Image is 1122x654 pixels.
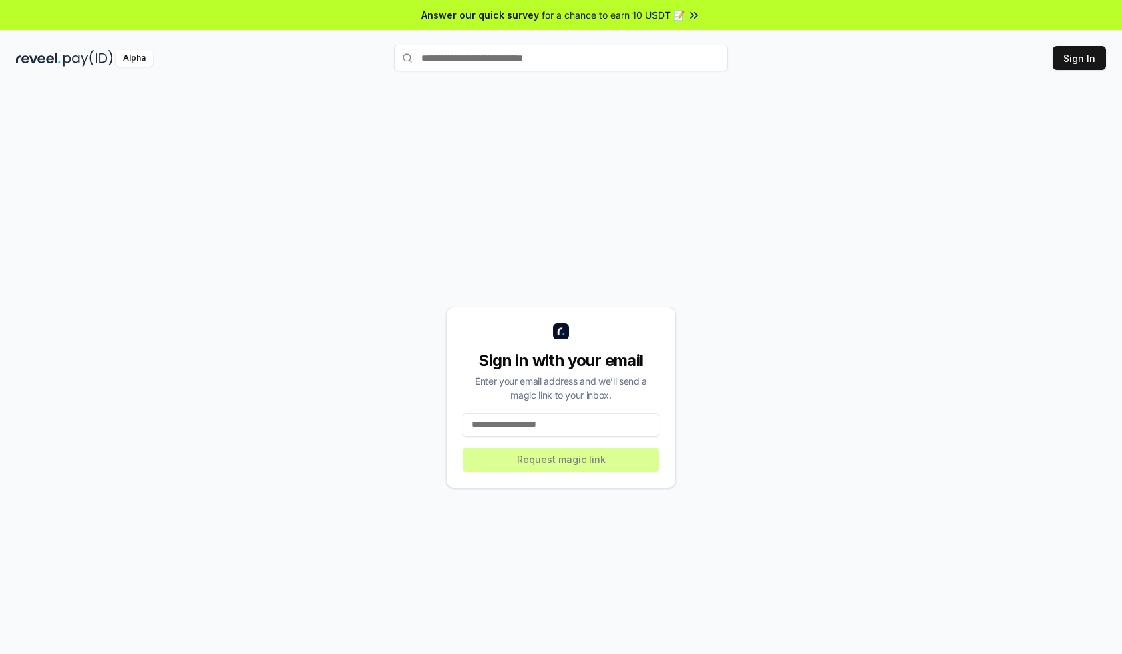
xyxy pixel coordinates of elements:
[463,374,659,402] div: Enter your email address and we’ll send a magic link to your inbox.
[16,50,61,67] img: reveel_dark
[1053,46,1106,70] button: Sign In
[421,8,539,22] span: Answer our quick survey
[63,50,113,67] img: pay_id
[542,8,685,22] span: for a chance to earn 10 USDT 📝
[553,323,569,339] img: logo_small
[463,350,659,371] div: Sign in with your email
[116,50,153,67] div: Alpha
